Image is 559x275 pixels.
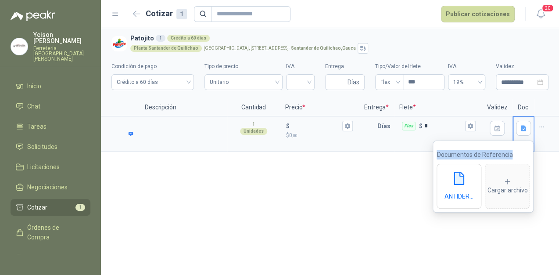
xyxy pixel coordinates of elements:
[210,76,277,89] span: Unitario
[280,99,359,116] p: Precio
[33,46,90,62] p: Ferretería [GEOGRAPHIC_DATA][PERSON_NAME]
[27,81,41,91] span: Inicio
[75,204,85,211] span: 1
[394,99,482,116] p: Flete
[227,99,280,116] p: Cantidad
[27,162,60,172] span: Licitaciones
[380,76,398,89] span: Flex
[27,203,47,212] span: Cotizar
[375,62,444,71] label: Tipo/Valor del flete
[111,36,127,51] img: Company Logo
[27,253,60,262] span: Remisiones
[441,6,515,22] button: Publicar cotizaciones
[156,35,165,42] div: 1
[11,78,90,94] a: Inicio
[11,179,90,195] a: Negociaciones
[11,38,28,55] img: Company Logo
[204,46,356,51] p: [GEOGRAPHIC_DATA], [STREET_ADDRESS] -
[240,128,267,135] div: Unidades
[130,33,545,43] h3: Patojito
[11,159,90,175] a: Licitaciones
[27,182,68,192] span: Negociaciones
[291,46,356,51] strong: Santander de Quilichao , Cauca
[482,99,512,116] p: Validez
[11,118,90,135] a: Tareas
[286,62,315,71] label: IVA
[496,62,548,71] label: Validez
[437,150,530,159] p: Documentos de Referencia
[419,121,423,131] p: $
[286,121,290,131] p: $
[11,249,90,266] a: Remisiones
[11,11,55,21] img: Logo peakr
[512,99,534,116] p: Doc
[325,62,365,71] label: Entrega
[252,121,255,128] p: 1
[11,219,90,246] a: Órdenes de Compra
[541,4,554,12] span: 20
[11,199,90,216] a: Cotizar1
[111,62,194,71] label: Condición de pago
[448,62,485,71] label: IVA
[11,98,90,115] a: Chat
[146,7,187,20] h2: Cotizar
[167,35,210,42] div: Crédito a 60 días
[292,133,297,138] span: ,00
[27,142,57,152] span: Solicitudes
[176,9,187,19] div: 1
[33,32,90,44] p: Yeison [PERSON_NAME]
[11,138,90,155] a: Solicitudes
[377,117,394,135] p: Días
[140,99,227,116] p: Descripción
[27,101,40,111] span: Chat
[342,121,353,131] button: $$0,00
[453,76,480,89] span: 19%
[402,122,416,130] div: Flex
[424,123,463,129] input: Flex $
[27,223,82,242] span: Órdenes de Compra
[286,131,353,140] p: $
[359,99,394,116] p: Entrega
[27,122,47,131] span: Tareas
[533,6,548,22] button: 20
[117,76,189,89] span: Crédito a 60 días
[348,75,359,90] span: Días
[289,132,297,138] span: 0
[204,62,283,71] label: Tipo de precio
[487,178,527,195] div: Cargar archivo
[291,123,340,129] input: $$0,00
[465,121,476,131] button: Flex $
[130,45,202,52] div: Planta Santander de Quilichao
